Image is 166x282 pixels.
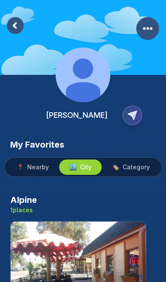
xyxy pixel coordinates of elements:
[46,109,108,121] h2: [PERSON_NAME]
[10,194,37,206] h3: Alpine
[136,17,159,40] button: More Options
[102,160,160,175] button: 🏷️Category
[80,163,92,171] span: City
[112,163,119,171] span: 🏷️
[10,139,64,151] h3: My Favorites
[69,163,77,171] span: 🏙️
[56,48,110,102] img: Profile Image
[6,160,59,175] button: 📍Nearby
[123,163,150,171] span: Category
[17,163,24,171] span: 📍
[27,163,49,171] span: Nearby
[10,206,37,214] p: 1 places
[59,160,102,175] button: 🏙️City
[119,102,156,128] button: Copy Profile Link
